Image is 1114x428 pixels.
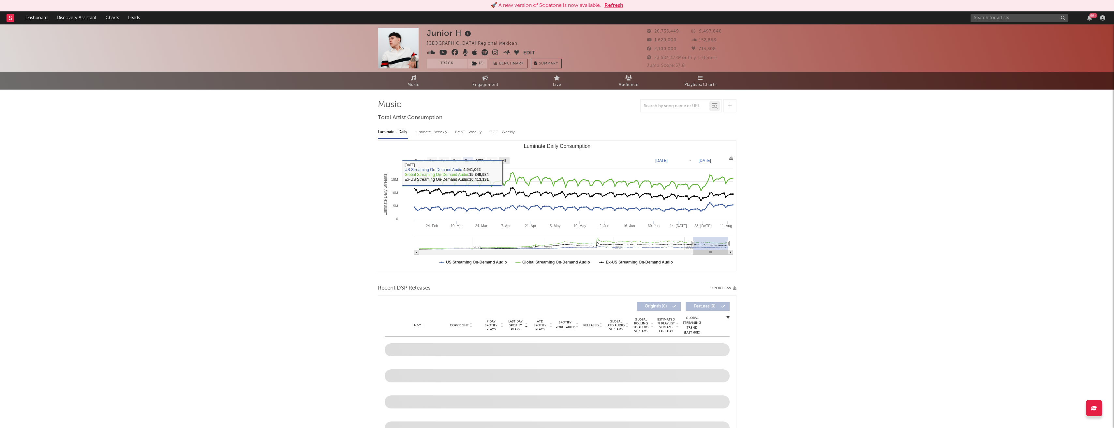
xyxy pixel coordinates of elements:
[583,323,599,327] span: Released
[450,72,521,90] a: Engagement
[21,11,52,24] a: Dashboard
[396,217,398,221] text: 0
[694,224,711,228] text: 28. [DATE]
[599,224,609,228] text: 2. Jun
[378,141,736,271] svg: Luminate Daily Consumption
[971,14,1068,22] input: Search for artists
[691,47,716,51] span: 713,308
[124,11,144,24] a: Leads
[476,159,484,163] text: YTD
[531,59,562,68] button: Summary
[539,62,558,65] span: Summary
[647,56,718,60] span: 23,584,172 Monthly Listeners
[641,104,709,109] input: Search by song name or URL
[52,11,101,24] a: Discovery Assistant
[398,323,440,328] div: Name
[501,159,506,163] text: All
[450,323,469,327] span: Copyright
[641,305,671,308] span: Originals ( 0 )
[391,178,398,181] text: 15M
[455,127,483,138] div: BMAT - Weekly
[378,127,408,138] div: Luminate - Daily
[490,159,494,163] text: 1y
[647,38,676,42] span: 1,620,000
[507,320,524,331] span: Last Day Spotify Plays
[378,72,450,90] a: Music
[682,316,702,335] div: Global Streaming Trend (Last 60D)
[531,320,549,331] span: ATD Spotify Plays
[606,260,673,264] text: Ex-US Streaming On-Demand Audio
[468,59,487,68] span: ( 2 )
[593,72,665,90] a: Audience
[523,49,535,57] button: Edit
[699,158,711,163] text: [DATE]
[647,47,676,51] span: 2,100,000
[550,224,561,228] text: 5. May
[553,81,561,89] span: Live
[468,59,487,68] button: (2)
[378,284,431,292] span: Recent DSP Releases
[688,158,692,163] text: →
[686,302,730,311] button: Features(0)
[475,224,487,228] text: 24. Mar
[657,318,675,333] span: Estimated % Playlist Streams Last Day
[441,159,446,163] text: 1m
[556,320,575,330] span: Spotify Popularity
[393,204,398,208] text: 5M
[604,2,623,9] button: Refresh
[709,286,736,290] button: Export CSV
[720,224,732,228] text: 11. Aug
[490,59,527,68] a: Benchmark
[383,174,387,215] text: Luminate Daily Streams
[525,224,536,228] text: 21. Apr
[648,224,660,228] text: 30. Jun
[426,224,438,228] text: 24. Feb
[670,224,687,228] text: 14. [DATE]
[414,127,449,138] div: Luminate - Weekly
[522,260,590,264] text: Global Streaming On-Demand Audio
[491,2,601,9] div: 🚀 A new version of Sodatone is now available.
[472,81,498,89] span: Engagement
[483,320,500,331] span: 7 Day Spotify Plays
[465,159,470,163] text: 6m
[1087,15,1092,21] button: 99+
[573,224,586,228] text: 19. May
[427,40,525,48] div: [GEOGRAPHIC_DATA] | Regional Mexican
[690,305,720,308] span: Features ( 0 )
[450,224,463,228] text: 10. Mar
[501,224,511,228] text: 7. Apr
[414,159,424,163] text: Zoom
[632,318,650,333] span: Global Rolling 7D Audio Streams
[429,159,434,163] text: 1w
[101,11,124,24] a: Charts
[607,320,625,331] span: Global ATD Audio Streams
[408,81,420,89] span: Music
[691,29,722,34] span: 9,497,040
[524,143,590,149] text: Luminate Daily Consumption
[1089,13,1097,18] div: 99 +
[391,191,398,195] text: 10M
[647,64,685,68] span: Jump Score: 57.8
[489,127,515,138] div: OCC - Weekly
[637,302,681,311] button: Originals(0)
[427,59,468,68] button: Track
[665,72,736,90] a: Playlists/Charts
[647,29,679,34] span: 26,735,449
[453,159,458,163] text: 3m
[378,114,442,122] span: Total Artist Consumption
[446,260,507,264] text: US Streaming On-Demand Audio
[499,60,524,68] span: Benchmark
[684,81,717,89] span: Playlists/Charts
[427,28,473,38] div: Junior H
[521,72,593,90] a: Live
[691,38,716,42] span: 152,863
[623,224,635,228] text: 16. Jun
[655,158,668,163] text: [DATE]
[619,81,639,89] span: Audience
